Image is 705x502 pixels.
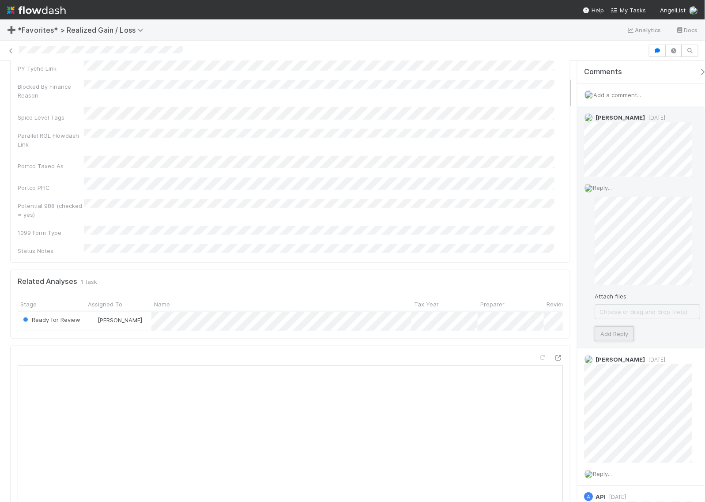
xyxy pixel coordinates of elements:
[611,7,646,14] span: My Tasks
[626,25,661,35] a: Analytics
[593,470,612,477] span: Reply...
[18,277,77,286] h5: Related Analyses
[584,355,593,364] img: avatar_e41e7ae5-e7d9-4d8d-9f56-31b0d7a2f4fd.png
[88,300,122,309] span: Assigned To
[7,3,66,18] img: logo-inverted-e16ddd16eac7371096b0.svg
[20,300,37,309] span: Stage
[584,113,593,122] img: avatar_711f55b7-5a46-40da-996f-bc93b6b86381.png
[81,277,97,286] span: 1 task
[593,184,612,191] span: Reply...
[154,300,170,309] span: Name
[584,492,593,501] div: API
[595,326,634,341] button: Add Reply
[584,470,593,479] img: avatar_711f55b7-5a46-40da-996f-bc93b6b86381.png
[583,6,604,15] div: Help
[606,494,626,500] span: [DATE]
[414,300,439,309] span: Tax Year
[584,68,622,76] span: Comments
[584,91,593,99] img: avatar_711f55b7-5a46-40da-996f-bc93b6b86381.png
[645,114,665,121] span: [DATE]
[595,292,628,301] label: Attach files:
[18,246,84,255] div: Status Notes
[18,26,148,34] span: *Favorites* > Realized Gain / Loss
[587,494,590,499] span: A
[98,317,142,324] span: [PERSON_NAME]
[645,356,665,363] span: [DATE]
[21,315,80,324] div: Ready for Review
[660,7,686,14] span: AngelList
[596,114,645,121] span: [PERSON_NAME]
[18,131,84,149] div: Parallel RGL Flowdash Link
[611,6,646,15] a: My Tasks
[18,183,84,192] div: Portco PFIC
[18,82,84,100] div: Blocked By Finance Reason
[18,201,84,219] div: Potential 988 (checked = yes)
[584,184,593,192] img: avatar_711f55b7-5a46-40da-996f-bc93b6b86381.png
[89,317,96,324] img: avatar_45ea4894-10ca-450f-982d-dabe3bd75b0b.png
[596,493,606,500] span: API
[18,64,84,73] div: PY Tyche Link
[21,316,80,323] span: Ready for Review
[596,356,645,363] span: [PERSON_NAME]
[593,91,641,98] span: Add a comment...
[689,6,698,15] img: avatar_711f55b7-5a46-40da-996f-bc93b6b86381.png
[547,300,572,309] span: Reviewer
[18,162,84,170] div: Portco Taxed As
[89,316,142,325] div: [PERSON_NAME]
[18,228,84,237] div: 1099 Form Type
[675,25,698,35] a: Docs
[18,113,84,122] div: Spice Level Tags
[480,300,505,309] span: Preparer
[595,305,700,319] span: Choose or drag and drop file(s)
[7,26,16,34] span: ➕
